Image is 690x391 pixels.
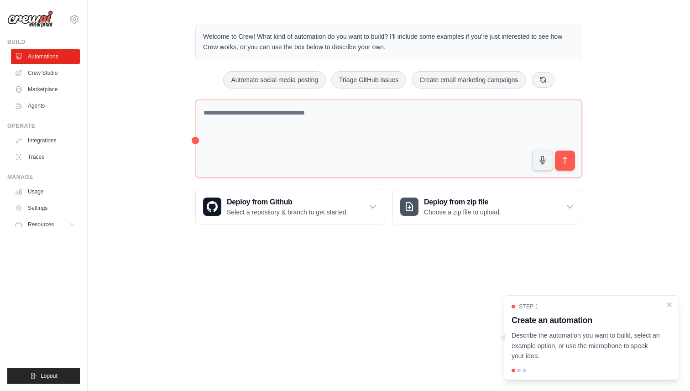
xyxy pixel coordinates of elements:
button: Logout [7,368,80,384]
a: Integrations [11,133,80,148]
a: Marketplace [11,82,80,97]
p: Welcome to Crew! What kind of automation do you want to build? I'll include some examples if you'... [203,31,575,52]
button: Close walkthrough [666,301,673,308]
a: Crew Studio [11,66,80,80]
a: Usage [11,184,80,199]
p: Choose a zip file to upload. [424,208,501,217]
div: Manage [7,173,80,181]
div: Build [7,38,80,46]
span: Step 1 [519,303,538,310]
img: Logo [7,10,53,28]
p: Select a repository & branch to get started. [227,208,348,217]
button: Automate social media posting [223,71,326,89]
span: Resources [28,221,54,228]
h3: Deploy from Github [227,197,348,208]
span: Logout [41,372,57,380]
h3: Create an automation [512,314,660,327]
button: Resources [11,217,80,232]
button: Create email marketing campaigns [412,71,526,89]
button: Triage GitHub issues [331,71,406,89]
a: Settings [11,201,80,215]
h3: Deploy from zip file [424,197,501,208]
a: Automations [11,49,80,64]
a: Traces [11,150,80,164]
div: Operate [7,122,80,130]
p: Describe the automation you want to build, select an example option, or use the microphone to spe... [512,330,660,361]
a: Agents [11,99,80,113]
